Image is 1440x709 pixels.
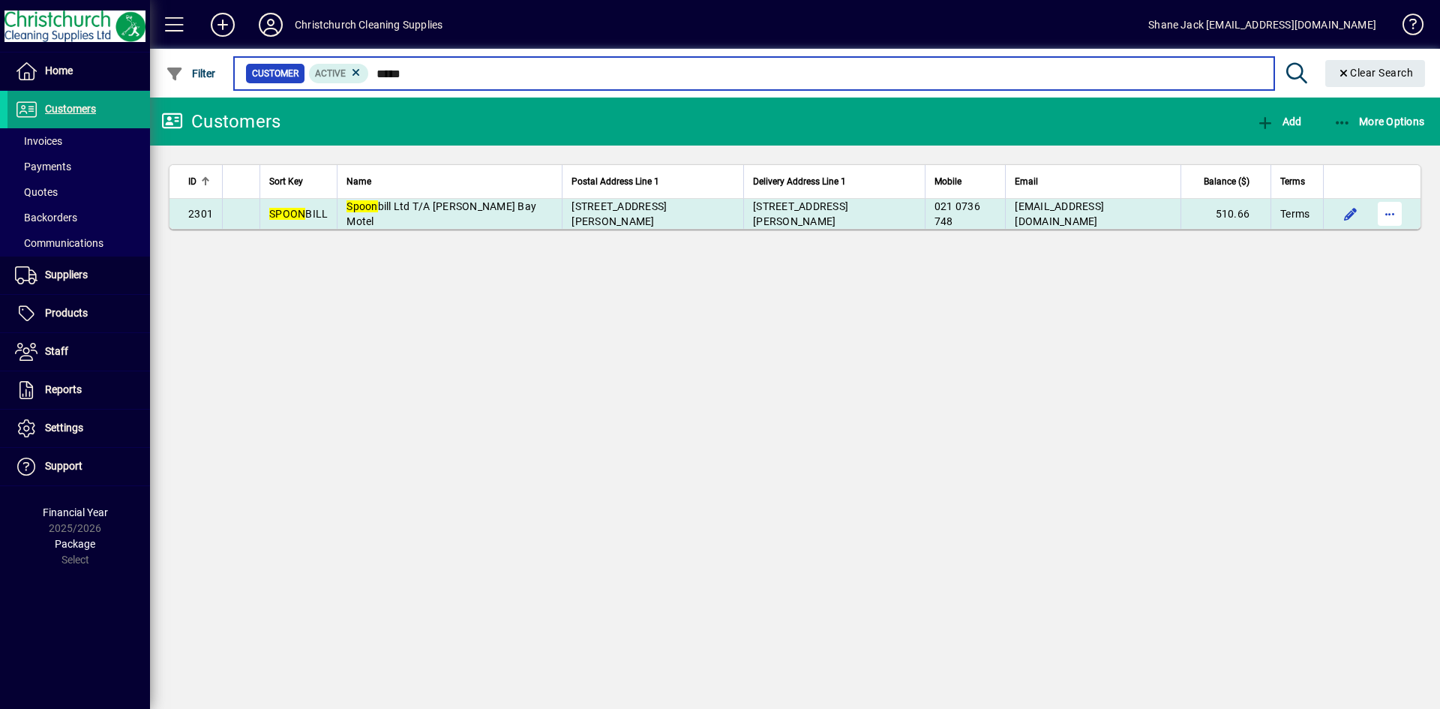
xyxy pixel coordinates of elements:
[1252,108,1305,135] button: Add
[15,186,58,198] span: Quotes
[315,68,346,79] span: Active
[7,205,150,230] a: Backorders
[45,307,88,319] span: Products
[346,173,371,190] span: Name
[55,538,95,550] span: Package
[45,460,82,472] span: Support
[15,135,62,147] span: Invoices
[1391,3,1421,52] a: Knowledge Base
[45,422,83,434] span: Settings
[1325,60,1426,87] button: Clear
[1015,173,1171,190] div: Email
[1280,206,1309,221] span: Terms
[571,173,659,190] span: Postal Address Line 1
[1337,67,1414,79] span: Clear Search
[7,410,150,447] a: Settings
[1339,202,1363,226] button: Edit
[15,212,77,224] span: Backorders
[346,200,536,227] span: bill Ltd T/A [PERSON_NAME] Bay Motel
[1190,173,1263,190] div: Balance ($)
[15,237,103,249] span: Communications
[7,295,150,332] a: Products
[188,173,213,190] div: ID
[45,269,88,281] span: Suppliers
[247,11,295,38] button: Profile
[252,66,298,81] span: Customer
[934,173,961,190] span: Mobile
[7,333,150,371] a: Staff
[15,161,71,173] span: Payments
[45,65,73,77] span: Home
[1333,116,1425,128] span: More Options
[309,64,369,83] mat-chip: Activation Status: Active
[166,68,216,80] span: Filter
[1148,13,1376,37] div: Shane Jack [EMAIL_ADDRESS][DOMAIN_NAME]
[295,13,442,37] div: Christchurch Cleaning Supplies
[269,173,303,190] span: Sort Key
[1330,108,1429,135] button: More Options
[1204,173,1249,190] span: Balance ($)
[7,448,150,485] a: Support
[188,173,196,190] span: ID
[45,383,82,395] span: Reports
[571,200,667,227] span: [STREET_ADDRESS][PERSON_NAME]
[753,200,848,227] span: [STREET_ADDRESS][PERSON_NAME]
[1256,116,1301,128] span: Add
[7,128,150,154] a: Invoices
[45,103,96,115] span: Customers
[7,154,150,179] a: Payments
[7,179,150,205] a: Quotes
[161,110,280,134] div: Customers
[188,208,213,220] span: 2301
[7,53,150,90] a: Home
[43,506,108,518] span: Financial Year
[1180,199,1270,229] td: 510.66
[753,173,846,190] span: Delivery Address Line 1
[7,371,150,409] a: Reports
[1378,202,1402,226] button: More options
[162,60,220,87] button: Filter
[269,208,328,220] span: BILL
[346,200,377,212] em: Spoon
[1015,200,1104,227] span: [EMAIL_ADDRESS][DOMAIN_NAME]
[934,173,997,190] div: Mobile
[1015,173,1038,190] span: Email
[934,200,980,227] span: 021 0736 748
[7,257,150,294] a: Suppliers
[269,208,305,220] em: SPOON
[346,173,553,190] div: Name
[199,11,247,38] button: Add
[45,345,68,357] span: Staff
[7,230,150,256] a: Communications
[1280,173,1305,190] span: Terms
